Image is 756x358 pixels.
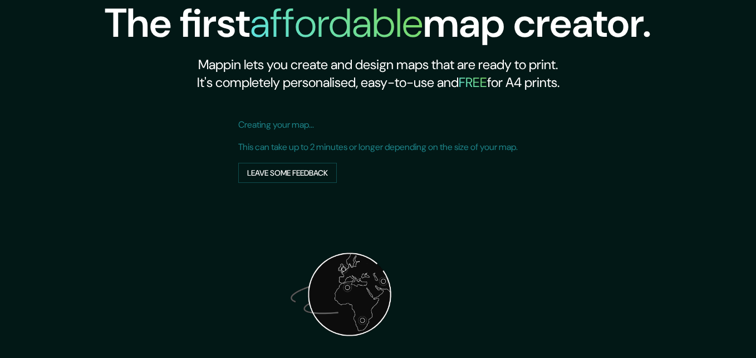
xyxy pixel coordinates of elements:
[105,56,651,91] h2: Mappin lets you create and design maps that are ready to print. It's completely personalised, eas...
[238,118,518,132] p: Creating your map...
[459,74,487,91] h5: FREE
[238,141,518,154] p: This can take up to 2 minutes or longer depending on the size of your map.
[238,163,337,183] button: Leave some feedback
